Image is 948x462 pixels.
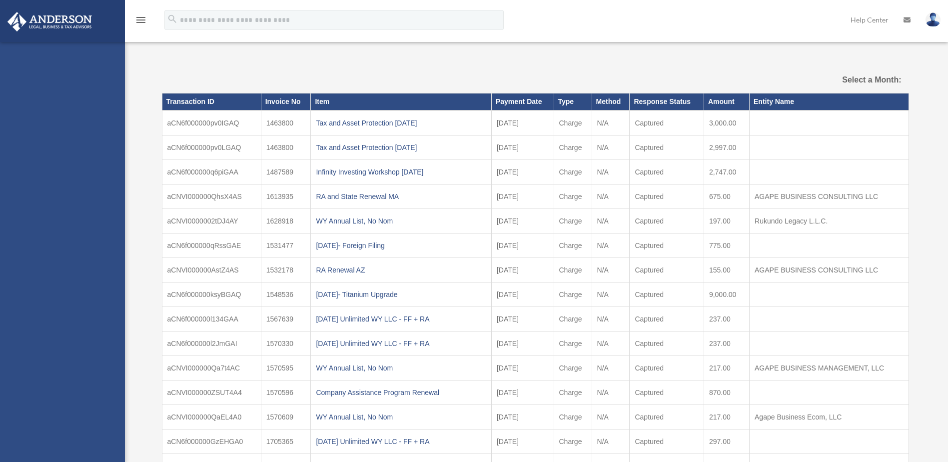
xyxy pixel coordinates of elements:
td: 1570596 [261,380,311,405]
th: Transaction ID [162,93,261,110]
div: WY Annual List, No Nom [316,214,486,228]
td: 217.00 [704,405,749,429]
div: RA and State Renewal MA [316,189,486,203]
td: aCN6f000000pv0LGAQ [162,135,261,160]
td: Captured [630,233,704,258]
th: Entity Name [750,93,909,110]
td: Captured [630,380,704,405]
td: aCN6f000000l2JmGAI [162,331,261,356]
td: Captured [630,209,704,233]
td: 1463800 [261,110,311,135]
th: Method [592,93,630,110]
td: Charge [554,380,592,405]
td: [DATE] [491,307,554,331]
td: aCNVI000000QaEL4A0 [162,405,261,429]
td: Captured [630,184,704,209]
div: Infinity Investing Workshop [DATE] [316,165,486,179]
td: Charge [554,307,592,331]
img: Anderson Advisors Platinum Portal [4,12,95,31]
td: 1487589 [261,160,311,184]
td: aCNVI0000002tDJ4AY [162,209,261,233]
td: N/A [592,233,630,258]
td: 1531477 [261,233,311,258]
th: Payment Date [491,93,554,110]
td: aCN6f000000GzEHGA0 [162,429,261,454]
label: Select a Month: [792,73,901,87]
td: Agape Business Ecom, LLC [750,405,909,429]
td: 1532178 [261,258,311,282]
td: 297.00 [704,429,749,454]
td: [DATE] [491,331,554,356]
td: aCN6f000000ksyBGAQ [162,282,261,307]
td: aCN6f000000q6piGAA [162,160,261,184]
td: 1567639 [261,307,311,331]
td: Charge [554,135,592,160]
td: Charge [554,405,592,429]
td: Charge [554,184,592,209]
div: Company Assistance Program Renewal [316,385,486,399]
td: AGAPE BUSINESS MANAGEMENT, LLC [750,356,909,380]
td: AGAPE BUSINESS CONSULTING LLC [750,258,909,282]
td: Captured [630,258,704,282]
td: aCN6f000000l134GAA [162,307,261,331]
td: [DATE] [491,184,554,209]
td: aCN6f000000qRssGAE [162,233,261,258]
td: aCN6f000000pv0IGAQ [162,110,261,135]
td: N/A [592,405,630,429]
td: Captured [630,356,704,380]
td: N/A [592,307,630,331]
td: N/A [592,110,630,135]
i: search [167,13,178,24]
td: [DATE] [491,209,554,233]
div: Tax and Asset Protection [DATE] [316,116,486,130]
td: N/A [592,258,630,282]
td: N/A [592,356,630,380]
div: RA Renewal AZ [316,263,486,277]
td: 197.00 [704,209,749,233]
td: Charge [554,356,592,380]
td: 775.00 [704,233,749,258]
td: Captured [630,135,704,160]
i: menu [135,14,147,26]
td: [DATE] [491,282,554,307]
td: AGAPE BUSINESS CONSULTING LLC [750,184,909,209]
td: Charge [554,429,592,454]
td: [DATE] [491,429,554,454]
td: Charge [554,160,592,184]
td: [DATE] [491,356,554,380]
th: Invoice No [261,93,311,110]
td: N/A [592,380,630,405]
td: 2,997.00 [704,135,749,160]
td: Rukundo Legacy L.L.C. [750,209,909,233]
td: 1570609 [261,405,311,429]
td: [DATE] [491,233,554,258]
td: Charge [554,282,592,307]
img: User Pic [926,12,941,27]
div: [DATE] Unlimited WY LLC - FF + RA [316,434,486,448]
td: 2,747.00 [704,160,749,184]
td: 237.00 [704,331,749,356]
td: N/A [592,209,630,233]
td: Charge [554,233,592,258]
td: Charge [554,110,592,135]
td: 675.00 [704,184,749,209]
td: [DATE] [491,380,554,405]
td: aCNVI000000ZSUT4A4 [162,380,261,405]
div: [DATE]- Titanium Upgrade [316,287,486,301]
td: Captured [630,429,704,454]
td: [DATE] [491,160,554,184]
div: [DATE] Unlimited WY LLC - FF + RA [316,312,486,326]
td: 1570330 [261,331,311,356]
td: Captured [630,160,704,184]
div: WY Annual List, No Nom [316,361,486,375]
td: 3,000.00 [704,110,749,135]
td: N/A [592,331,630,356]
th: Item [311,93,491,110]
td: 870.00 [704,380,749,405]
th: Response Status [630,93,704,110]
td: 1628918 [261,209,311,233]
td: 1463800 [261,135,311,160]
div: [DATE] Unlimited WY LLC - FF + RA [316,336,486,350]
td: [DATE] [491,110,554,135]
td: 237.00 [704,307,749,331]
